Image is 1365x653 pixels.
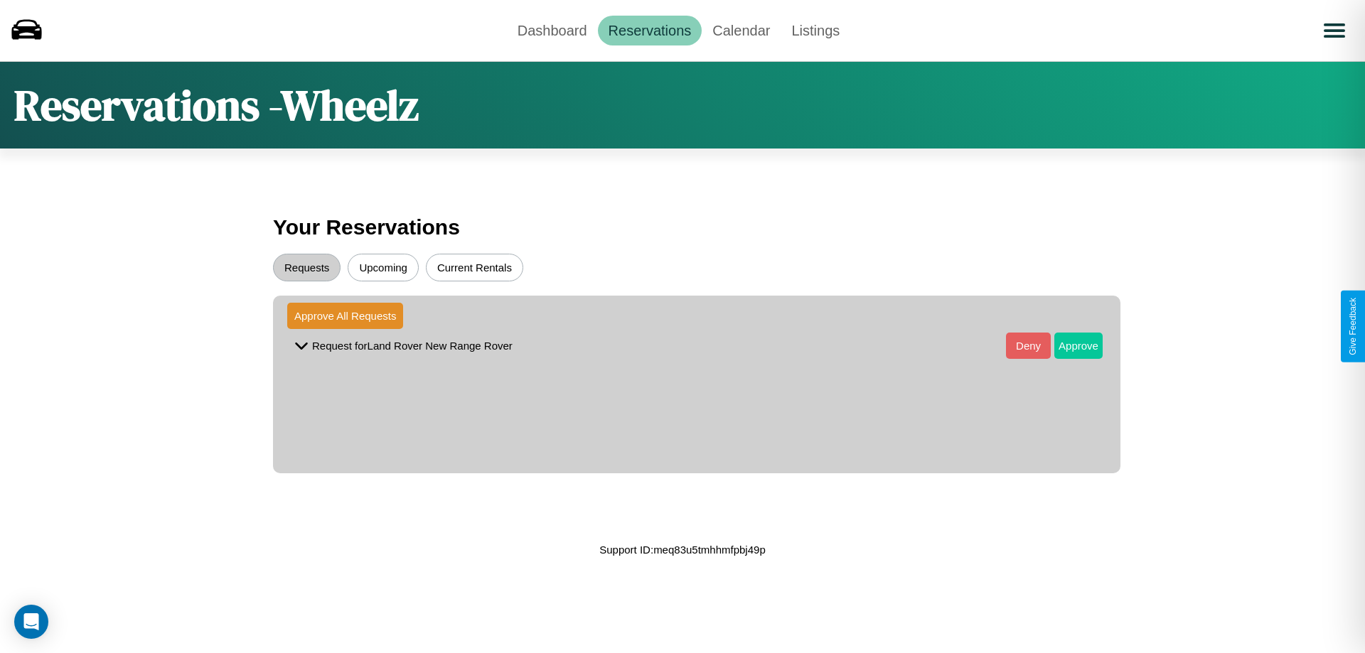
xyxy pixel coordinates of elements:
p: Support ID: meq83u5tmhhmfpbj49p [599,540,765,559]
h3: Your Reservations [273,208,1092,247]
button: Open menu [1315,11,1354,50]
div: Open Intercom Messenger [14,605,48,639]
h1: Reservations - Wheelz [14,76,419,134]
button: Deny [1006,333,1051,359]
a: Listings [781,16,850,45]
a: Dashboard [507,16,598,45]
p: Request for Land Rover New Range Rover [312,336,513,355]
button: Approve All Requests [287,303,403,329]
div: Give Feedback [1348,298,1358,355]
button: Approve [1054,333,1103,359]
button: Upcoming [348,254,419,281]
button: Current Rentals [426,254,523,281]
button: Requests [273,254,341,281]
a: Reservations [598,16,702,45]
a: Calendar [702,16,781,45]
